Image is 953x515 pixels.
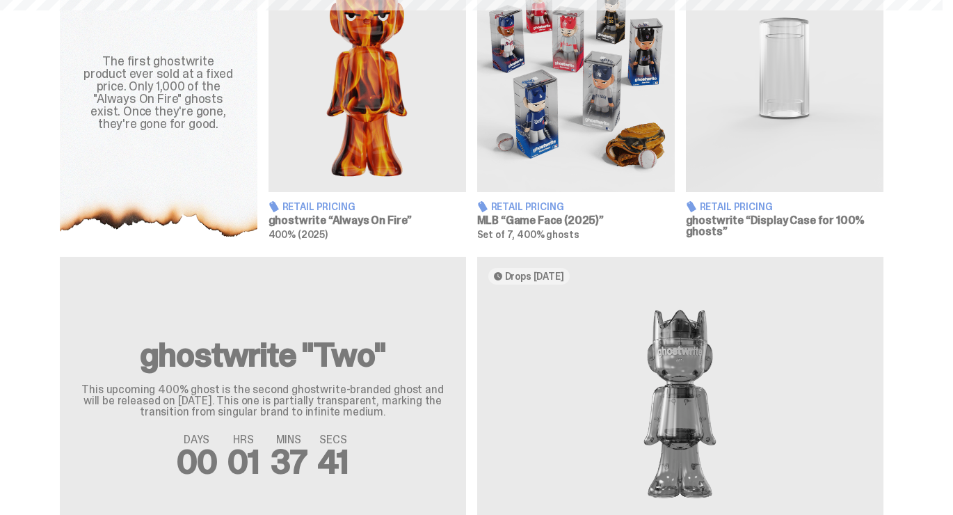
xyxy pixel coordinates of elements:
[488,296,872,512] img: Two
[269,215,466,226] h3: ghostwrite “Always On Fire”
[271,440,307,484] span: 37
[77,338,449,372] h2: ghostwrite "Two"
[477,228,579,241] span: Set of 7, 400% ghosts
[318,440,349,484] span: 41
[227,440,259,484] span: 01
[686,215,883,237] h3: ghostwrite “Display Case for 100% ghosts”
[700,202,773,212] span: Retail Pricing
[318,434,349,445] span: SECS
[477,215,675,226] h3: MLB “Game Face (2025)”
[77,55,241,130] div: The first ghostwrite product ever sold at a fixed price. Only 1,000 of the "Always On Fire" ghost...
[227,434,259,445] span: HRS
[177,434,217,445] span: DAYS
[505,271,564,282] span: Drops [DATE]
[269,228,328,241] span: 400% (2025)
[282,202,355,212] span: Retail Pricing
[77,384,449,418] p: This upcoming 400% ghost is the second ghostwrite-branded ghost and will be released on [DATE]. T...
[491,202,564,212] span: Retail Pricing
[177,440,217,484] span: 00
[271,434,307,445] span: MINS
